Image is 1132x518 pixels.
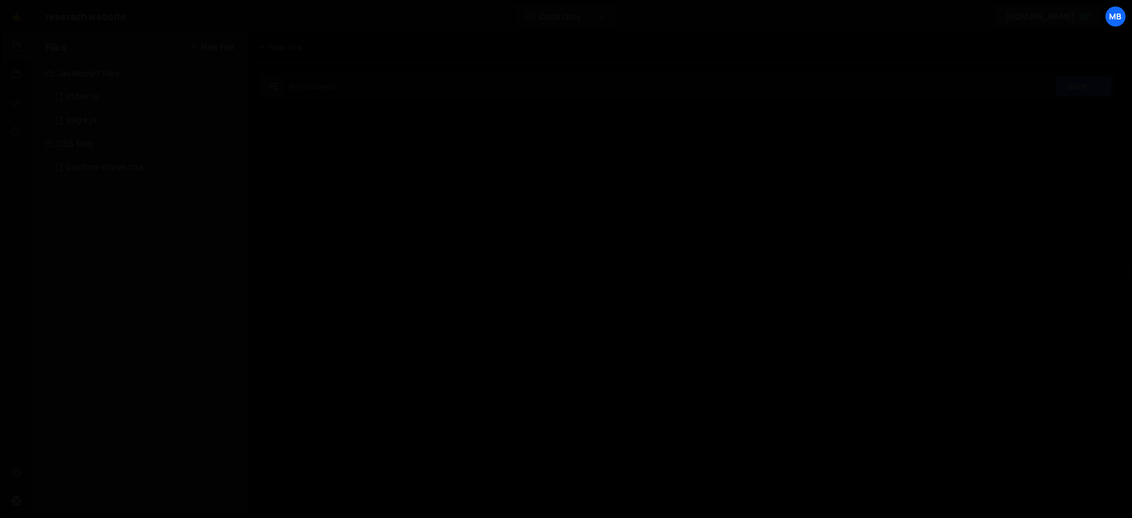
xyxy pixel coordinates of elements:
[67,115,97,126] div: page.js
[289,81,335,91] div: Not yet saved
[31,132,248,156] div: CSS files
[45,9,127,24] div: reserach website
[1055,75,1112,97] button: Save
[67,162,144,173] div: custom-styles.css
[45,108,248,132] div: 10476/23772.js
[45,41,67,54] h2: Files
[45,156,248,179] div: 10476/38631.css
[67,91,99,102] div: index.js
[189,42,233,52] button: New File
[516,6,616,27] button: Code Only
[45,85,248,108] div: 10476/23765.js
[995,6,1101,27] a: [DOMAIN_NAME]
[2,2,31,31] a: 🤙
[31,61,248,85] div: Javascript files
[1105,6,1126,27] a: MB
[257,41,307,53] div: New File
